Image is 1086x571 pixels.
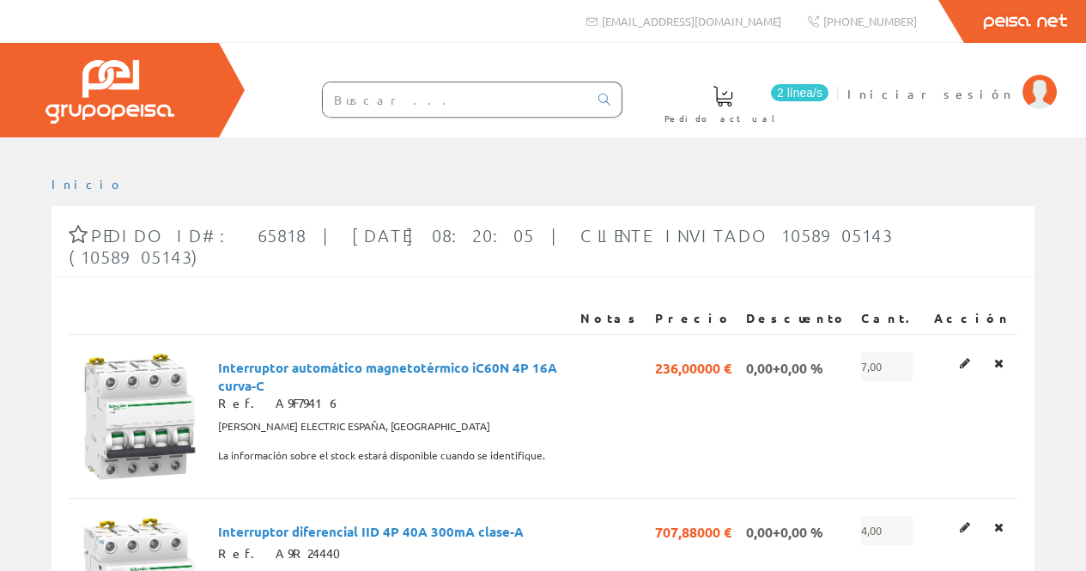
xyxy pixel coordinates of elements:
[218,441,545,471] span: La información sobre el stock estará disponible cuando se identifique.
[955,352,975,374] a: Editar
[955,516,975,538] a: Editar
[218,545,567,562] div: Ref. A9R24440
[602,14,781,28] span: [EMAIL_ADDRESS][DOMAIN_NAME]
[52,176,124,191] a: Inicio
[746,516,823,545] span: 0,00+0,00 %
[76,352,204,481] img: Foto artículo Interruptor automático magnetotérmico iC60N 4P 16A curva-C (150x150)
[823,14,917,28] span: [PHONE_NUMBER]
[746,352,823,381] span: 0,00+0,00 %
[46,60,174,124] img: Grupo Peisa
[854,303,927,334] th: Cant.
[655,516,731,545] span: 707,88000 €
[847,71,1057,88] a: Iniciar sesión
[771,84,828,101] span: 2 línea/s
[573,303,648,334] th: Notas
[861,516,913,545] span: 4,00
[664,110,781,127] span: Pedido actual
[323,82,588,117] input: Buscar ...
[647,71,833,134] a: 2 línea/s Pedido actual
[989,516,1009,538] a: Eliminar
[739,303,854,334] th: Descuento
[218,516,524,545] span: Interruptor diferencial IID 4P 40A 300mA clase-A
[218,412,490,441] span: [PERSON_NAME] ELECTRIC ESPAÑA, [GEOGRAPHIC_DATA]
[648,303,739,334] th: Precio
[927,303,1017,334] th: Acción
[655,352,731,381] span: 236,00000 €
[989,352,1009,374] a: Eliminar
[218,395,567,412] div: Ref. A9F79416
[847,85,1014,102] span: Iniciar sesión
[218,352,567,381] span: Interruptor automático magnetotérmico iC60N 4P 16A curva-C
[69,225,892,267] span: Pedido ID#: 65818 | [DATE] 08:20:05 | Cliente Invitado 1058905143 (1058905143)
[861,352,913,381] span: 7,00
